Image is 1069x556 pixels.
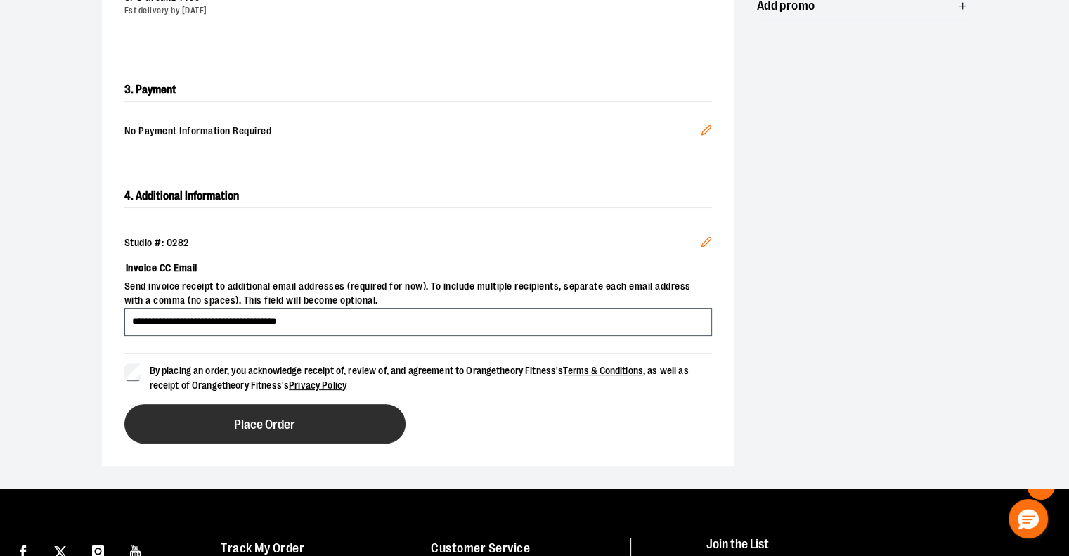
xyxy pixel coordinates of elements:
span: By placing an order, you acknowledge receipt of, review of, and agreement to Orangetheory Fitness... [150,365,689,391]
a: Customer Service [431,541,530,555]
a: Terms & Conditions [563,365,643,376]
button: Hello, have a question? Let’s chat. [1009,499,1048,538]
button: Edit [689,113,723,151]
div: Studio #: 0282 [124,236,712,250]
input: By placing an order, you acknowledge receipt of, review of, and agreement to Orangetheory Fitness... [124,363,141,380]
button: Place Order [124,404,406,444]
h2: 3. Payment [124,79,712,102]
label: Invoice CC Email [124,256,712,280]
span: No Payment Information Required [124,124,701,140]
h2: 4. Additional Information [124,185,712,208]
span: Place Order [234,418,295,432]
button: Edit [689,225,723,263]
span: Send invoice receipt to additional email addresses (required for now). To include multiple recipi... [124,280,712,308]
a: Privacy Policy [289,380,346,391]
a: Track My Order [221,541,304,555]
div: Est delivery by [DATE] [124,5,701,17]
